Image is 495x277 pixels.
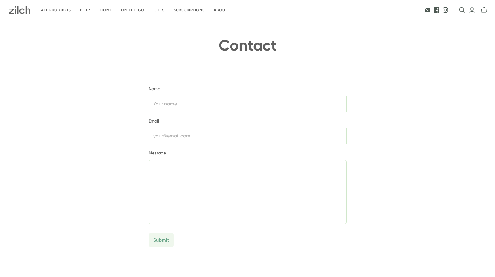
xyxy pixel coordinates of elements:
[9,6,30,14] img: Zilch has done the hard yards and handpicked the best ethical and sustainable products for you an...
[469,7,475,13] a: Login
[149,3,169,17] a: Gifts
[37,3,76,17] a: All products
[116,3,149,17] a: On-the-go
[149,233,174,247] input: Submit
[209,3,232,17] a: About
[169,3,209,17] a: Subscriptions
[96,3,116,17] a: Home
[149,150,347,156] label: Message
[149,96,347,112] input: Your name
[149,128,347,144] input: your@email.com
[149,86,347,92] label: Name
[149,118,347,124] label: Email
[459,7,465,13] button: Open search
[479,7,489,13] button: mini-cart-toggle
[76,3,96,17] a: Body
[34,37,461,54] h1: Contact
